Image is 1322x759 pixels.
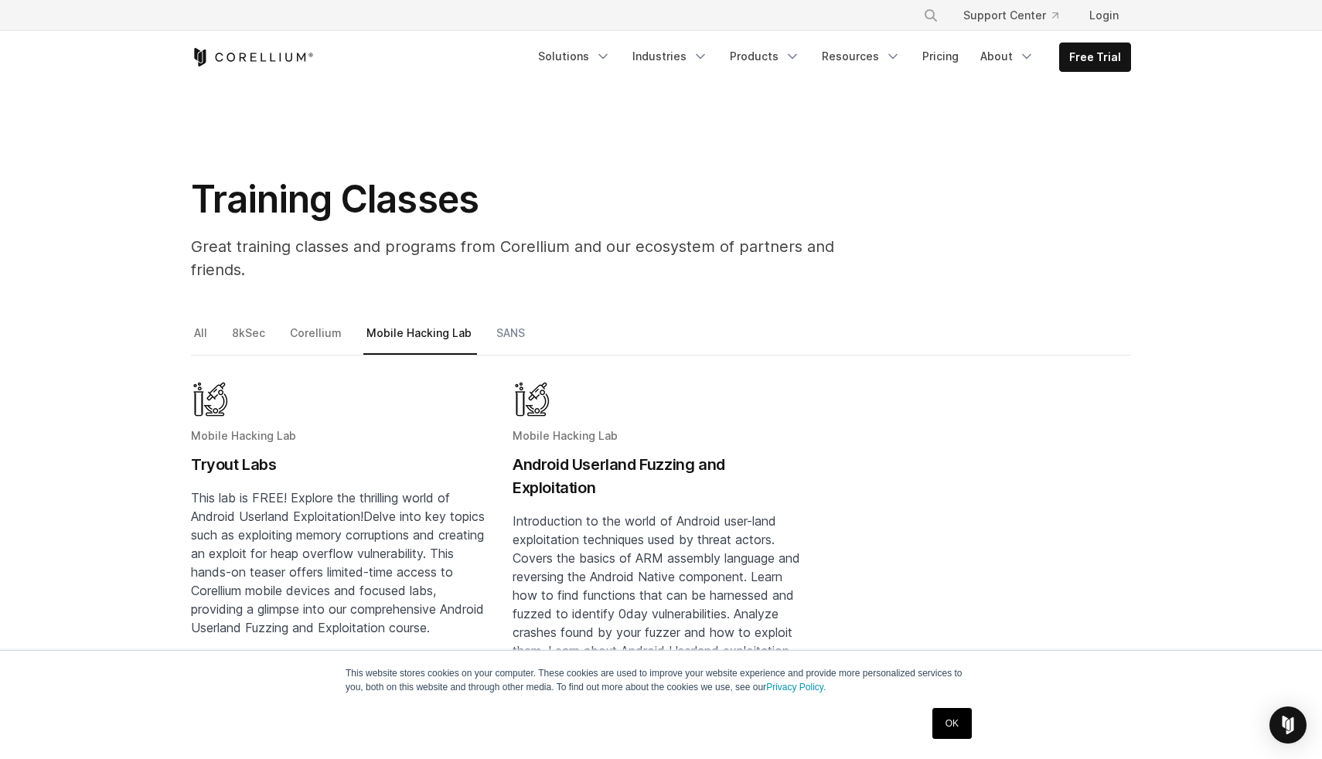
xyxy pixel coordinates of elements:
a: About [971,43,1044,70]
a: Resources [813,43,910,70]
a: Support Center [951,2,1071,29]
span: Delve into key topics such as exploiting memory corruptions and creating an exploit for heap over... [191,509,485,635]
a: SANS [493,323,530,356]
a: Products [721,43,809,70]
img: Mobile Hacking Lab - Graphic Only [513,380,551,419]
div: Navigation Menu [905,2,1131,29]
h1: Training Classes [191,176,887,223]
span: Mobile Hacking Lab [513,429,618,442]
a: Pricing [913,43,968,70]
span: This lab is FREE! Explore the thrilling world of Android Userland Exploitation! [191,490,450,524]
span: Mobile Hacking Lab [191,429,296,442]
img: Mobile Hacking Lab - Graphic Only [191,380,230,419]
h2: Tryout Labs [191,453,488,476]
p: Great training classes and programs from Corellium and our ecosystem of partners and friends. [191,235,887,281]
a: Free Trial [1060,43,1130,71]
button: Search [917,2,945,29]
a: Mobile Hacking Lab [363,323,477,356]
a: 8kSec [229,323,271,356]
div: Open Intercom Messenger [1269,706,1307,744]
a: Corellium Home [191,48,314,66]
a: All [191,323,213,356]
div: Navigation Menu [529,43,1131,72]
a: OK [932,708,972,739]
p: This website stores cookies on your computer. These cookies are used to improve your website expe... [346,666,976,694]
a: Corellium [287,323,347,356]
a: Privacy Policy. [766,682,826,693]
a: Login [1077,2,1131,29]
span: Introduction to the world of Android user-land exploitation techniques used by threat actors. Cov... [513,513,800,696]
a: Solutions [529,43,620,70]
h2: Android Userland Fuzzing and Exploitation [513,453,809,499]
a: Industries [623,43,717,70]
